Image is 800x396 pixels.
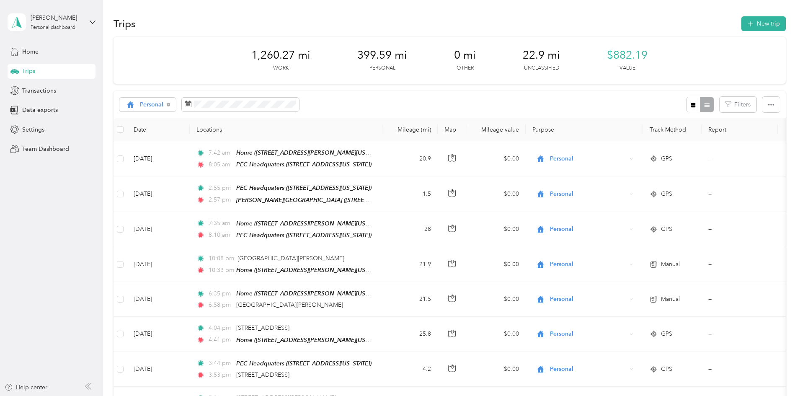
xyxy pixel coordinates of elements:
[382,282,438,317] td: 21.5
[22,86,56,95] span: Transactions
[454,49,476,62] span: 0 mi
[523,49,560,62] span: 22.9 mi
[643,118,702,141] th: Track Method
[550,225,627,234] span: Personal
[702,176,778,212] td: --
[369,65,395,72] p: Personal
[190,118,382,141] th: Locations
[31,25,75,30] div: Personal dashboard
[209,148,232,158] span: 7:42 am
[467,212,526,247] td: $0.00
[236,232,372,238] span: PEC Headquaters ([STREET_ADDRESS][US_STATE])
[753,349,800,396] iframe: Everlance-gr Chat Button Frame
[209,230,232,240] span: 8:10 am
[209,219,232,228] span: 7:35 am
[236,149,387,156] span: Home ([STREET_ADDRESS][PERSON_NAME][US_STATE])
[550,329,627,339] span: Personal
[127,141,190,176] td: [DATE]
[127,352,190,387] td: [DATE]
[209,359,232,368] span: 3:44 pm
[457,65,474,72] p: Other
[467,141,526,176] td: $0.00
[357,49,407,62] span: 399.59 mi
[127,317,190,352] td: [DATE]
[236,161,372,168] span: PEC Headquaters ([STREET_ADDRESS][US_STATE])
[22,106,58,114] span: Data exports
[702,282,778,317] td: --
[467,352,526,387] td: $0.00
[22,67,35,75] span: Trips
[382,118,438,141] th: Mileage (mi)
[702,141,778,176] td: --
[127,282,190,317] td: [DATE]
[467,317,526,352] td: $0.00
[209,254,234,263] span: 10:08 pm
[236,360,372,367] span: PEC Headquaters ([STREET_ADDRESS][US_STATE])
[467,282,526,317] td: $0.00
[236,267,387,274] span: Home ([STREET_ADDRESS][PERSON_NAME][US_STATE])
[741,16,786,31] button: New trip
[209,289,232,298] span: 6:35 pm
[236,324,289,331] span: [STREET_ADDRESS]
[251,49,310,62] span: 1,260.27 mi
[702,212,778,247] td: --
[382,176,438,212] td: 1.5
[661,329,672,339] span: GPS
[550,260,627,269] span: Personal
[467,176,526,212] td: $0.00
[127,118,190,141] th: Date
[607,49,648,62] span: $882.19
[209,300,232,310] span: 6:58 pm
[114,19,136,28] h1: Trips
[382,141,438,176] td: 20.9
[237,255,344,262] span: [GEOGRAPHIC_DATA][PERSON_NAME]
[720,97,756,112] button: Filters
[661,295,680,304] span: Manual
[526,118,643,141] th: Purpose
[236,336,387,344] span: Home ([STREET_ADDRESS][PERSON_NAME][US_STATE])
[209,266,232,275] span: 10:33 pm
[702,118,778,141] th: Report
[661,260,680,269] span: Manual
[22,47,39,56] span: Home
[236,301,343,308] span: [GEOGRAPHIC_DATA][PERSON_NAME]
[236,371,289,378] span: [STREET_ADDRESS]
[702,352,778,387] td: --
[524,65,559,72] p: Unclassified
[382,247,438,282] td: 21.9
[209,324,232,333] span: 4:04 pm
[209,335,232,344] span: 4:41 pm
[209,160,232,169] span: 8:05 am
[619,65,635,72] p: Value
[236,197,477,204] span: [PERSON_NAME][GEOGRAPHIC_DATA] ([STREET_ADDRESS][PERSON_NAME][US_STATE])
[209,195,232,204] span: 2:57 pm
[661,154,672,163] span: GPS
[236,290,387,297] span: Home ([STREET_ADDRESS][PERSON_NAME][US_STATE])
[127,176,190,212] td: [DATE]
[550,365,627,374] span: Personal
[550,154,627,163] span: Personal
[273,65,289,72] p: Work
[438,118,467,141] th: Map
[661,365,672,374] span: GPS
[467,118,526,141] th: Mileage value
[382,317,438,352] td: 25.8
[550,189,627,199] span: Personal
[127,247,190,282] td: [DATE]
[5,383,47,392] button: Help center
[382,352,438,387] td: 4.2
[22,125,44,134] span: Settings
[209,370,232,380] span: 3:53 pm
[550,295,627,304] span: Personal
[140,102,164,108] span: Personal
[702,247,778,282] td: --
[702,317,778,352] td: --
[236,184,372,191] span: PEC Headquaters ([STREET_ADDRESS][US_STATE])
[127,212,190,247] td: [DATE]
[209,184,232,193] span: 2:55 pm
[236,220,387,227] span: Home ([STREET_ADDRESS][PERSON_NAME][US_STATE])
[467,247,526,282] td: $0.00
[382,212,438,247] td: 28
[31,13,83,22] div: [PERSON_NAME]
